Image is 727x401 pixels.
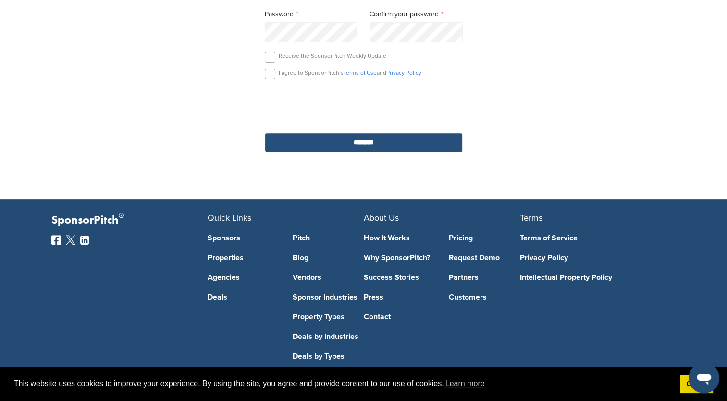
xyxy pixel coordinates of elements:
[51,235,61,245] img: Facebook
[520,213,542,223] span: Terms
[293,313,364,321] a: Property Types
[51,213,208,227] p: SponsorPitch
[293,274,364,281] a: Vendors
[449,234,520,242] a: Pricing
[208,293,279,301] a: Deals
[364,254,435,262] a: Why SponsorPitch?
[449,254,520,262] a: Request Demo
[208,234,279,242] a: Sponsors
[119,210,124,222] span: ®
[14,376,672,391] span: This website uses cookies to improve your experience. By using the site, you agree and provide co...
[689,363,719,393] iframe: Button to launch messaging window
[293,293,364,301] a: Sponsor Industries
[208,274,279,281] a: Agencies
[370,9,463,20] label: Confirm your password
[444,376,486,391] a: learn more about cookies
[364,313,435,321] a: Contact
[449,274,520,281] a: Partners
[364,293,435,301] a: Press
[66,235,75,245] img: Twitter
[520,274,662,281] a: Intellectual Property Policy
[293,352,364,360] a: Deals by Types
[279,52,386,60] p: Receive the SponsorPitch Weekly Update
[449,293,520,301] a: Customers
[343,69,377,76] a: Terms of Use
[293,333,364,340] a: Deals by Industries
[364,274,435,281] a: Success Stories
[386,69,421,76] a: Privacy Policy
[293,234,364,242] a: Pitch
[364,234,435,242] a: How It Works
[279,69,421,76] p: I agree to SponsorPitch’s and
[364,213,399,223] span: About Us
[520,234,662,242] a: Terms of Service
[309,90,419,119] iframe: reCAPTCHA
[265,9,358,20] label: Password
[208,213,251,223] span: Quick Links
[520,254,662,262] a: Privacy Policy
[293,254,364,262] a: Blog
[208,254,279,262] a: Properties
[680,375,713,394] a: dismiss cookie message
